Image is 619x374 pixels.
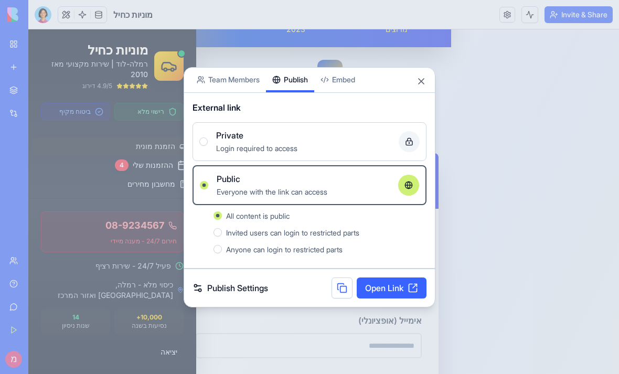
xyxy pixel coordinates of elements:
[13,313,155,332] button: יציאה
[13,250,145,271] span: כיסוי מלא - רמלה, [GEOGRAPHIC_DATA] ואזור המרכז
[109,33,283,54] h1: הזמנת מונית מקצועית
[54,52,84,61] span: 4.9/5 דירוג
[77,189,136,204] span: 08-9234567
[4,109,164,125] a: הזמנת מונית
[226,211,290,220] span: All content is public
[4,146,164,163] a: מחשבון מחירים
[266,68,314,92] button: Publish
[108,112,147,122] span: הזמנת מונית
[248,229,274,240] label: טלפון *
[87,130,100,142] div: 4
[157,92,193,102] span: דירוג 4.9/5
[357,277,426,298] a: Open Link
[90,284,151,292] div: 10,000+
[167,196,393,216] h3: פרטי הלקוח
[4,165,164,182] a: ניהול הזמנות
[226,245,343,254] span: Anyone can login to restricted parts
[226,228,359,237] span: Invited users can login to restricted parts
[90,292,151,301] div: נסיעות בשנה
[314,68,361,92] button: Embed
[106,168,147,179] span: ניהול הזמנות
[217,173,240,185] span: Public
[214,245,222,253] button: Anyone can login to restricted parts
[216,144,297,153] span: Login required to access
[31,78,62,87] span: ביטוח מקיף
[217,187,327,196] span: Everyone with the link can access
[17,284,78,292] div: 14
[310,92,351,102] span: מאובטח SSL
[163,136,398,153] div: פרטי ההזמנה
[214,211,222,220] button: All content is public
[236,92,267,102] span: רישוי מלא
[13,13,120,29] h1: מוניות כחיל
[190,68,266,92] button: Team Members
[214,228,222,237] button: Invited users can login to restricted parts
[200,181,208,189] button: PublicEveryone with the link can access
[104,131,145,141] span: ההזמנות שלי
[193,282,268,294] a: Publish Settings
[19,208,148,216] div: חירום 24/7 - מענה מיידי
[199,137,208,146] button: PrivateLogin required to access
[109,78,136,87] span: רישוי מלא
[216,129,243,142] span: Private
[13,64,410,79] p: מלא את הפרטים להזמנת מונית באזור [GEOGRAPHIC_DATA]-לוד עם שירות מקצועי ואמין
[357,229,393,240] label: שם מלא *
[99,149,147,160] span: מחשבון מחירים
[4,127,164,144] a: ההזמנות שלי4
[13,29,120,50] p: רמלה-לוד | שירות מקצועי מאז 2010
[330,286,393,296] label: אימייל (אופציונלי)
[193,101,241,114] span: External link
[163,156,398,167] div: מלא את הפרטים הנדרשים להזמנת המונית - כל הנתונים מוגנים בהצפנה
[67,231,143,242] span: פעיל 24/7 - שירות רציף
[17,292,78,301] div: שנות ניסיון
